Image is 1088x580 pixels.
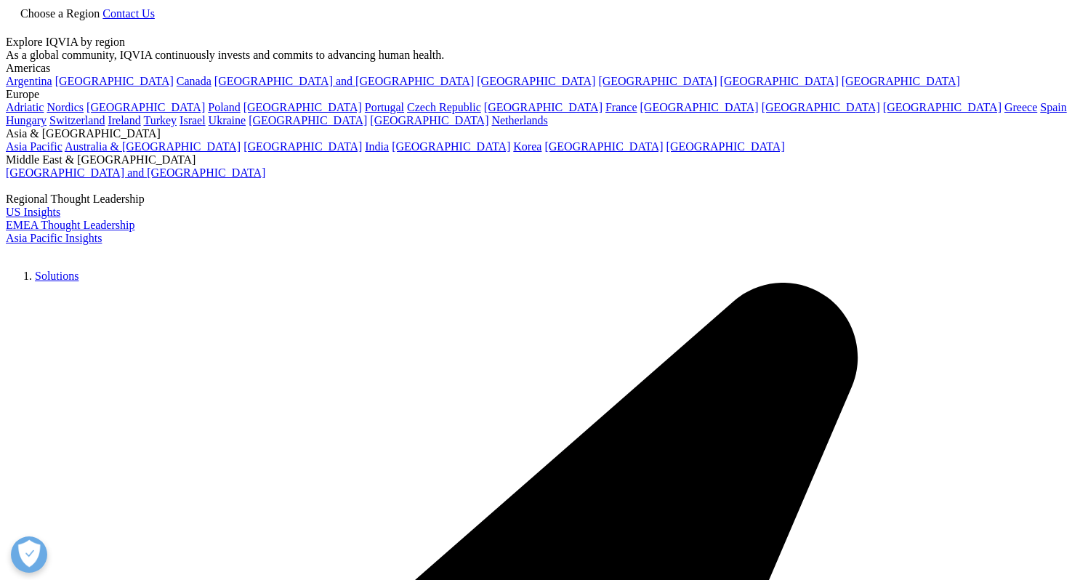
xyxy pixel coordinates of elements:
[214,75,474,87] a: [GEOGRAPHIC_DATA] and [GEOGRAPHIC_DATA]
[666,140,785,153] a: [GEOGRAPHIC_DATA]
[392,140,510,153] a: [GEOGRAPHIC_DATA]
[65,140,241,153] a: Australia & [GEOGRAPHIC_DATA]
[243,140,362,153] a: [GEOGRAPHIC_DATA]
[1004,101,1037,113] a: Greece
[209,114,246,126] a: Ukraine
[6,62,1082,75] div: Americas
[605,101,637,113] a: France
[407,101,481,113] a: Czech Republic
[108,114,140,126] a: Ireland
[6,88,1082,101] div: Europe
[6,36,1082,49] div: Explore IQVIA by region
[6,166,265,179] a: [GEOGRAPHIC_DATA] and [GEOGRAPHIC_DATA]
[6,101,44,113] a: Adriatic
[491,114,547,126] a: Netherlands
[35,270,78,282] a: Solutions
[243,101,362,113] a: [GEOGRAPHIC_DATA]
[365,101,404,113] a: Portugal
[11,536,47,573] button: Open Preferences
[102,7,155,20] a: Contact Us
[6,49,1082,62] div: As a global community, IQVIA continuously invests and commits to advancing human health.
[49,114,105,126] a: Switzerland
[640,101,759,113] a: [GEOGRAPHIC_DATA]
[1040,101,1066,113] a: Spain
[842,75,960,87] a: [GEOGRAPHIC_DATA]
[208,101,240,113] a: Poland
[86,101,205,113] a: [GEOGRAPHIC_DATA]
[6,114,47,126] a: Hungary
[180,114,206,126] a: Israel
[143,114,177,126] a: Turkey
[6,127,1082,140] div: Asia & [GEOGRAPHIC_DATA]
[177,75,211,87] a: Canada
[484,101,603,113] a: [GEOGRAPHIC_DATA]
[477,75,595,87] a: [GEOGRAPHIC_DATA]
[762,101,880,113] a: [GEOGRAPHIC_DATA]
[20,7,100,20] span: Choose a Region
[365,140,389,153] a: India
[370,114,488,126] a: [GEOGRAPHIC_DATA]
[513,140,541,153] a: Korea
[544,140,663,153] a: [GEOGRAPHIC_DATA]
[6,193,1082,206] div: Regional Thought Leadership
[883,101,1002,113] a: [GEOGRAPHIC_DATA]
[6,206,60,218] a: US Insights
[720,75,839,87] a: [GEOGRAPHIC_DATA]
[6,232,102,244] a: Asia Pacific Insights
[55,75,174,87] a: [GEOGRAPHIC_DATA]
[6,219,134,231] a: EMEA Thought Leadership
[6,75,52,87] a: Argentina
[47,101,84,113] a: Nordics
[249,114,367,126] a: [GEOGRAPHIC_DATA]
[6,140,63,153] a: Asia Pacific
[6,153,1082,166] div: Middle East & [GEOGRAPHIC_DATA]
[598,75,717,87] a: [GEOGRAPHIC_DATA]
